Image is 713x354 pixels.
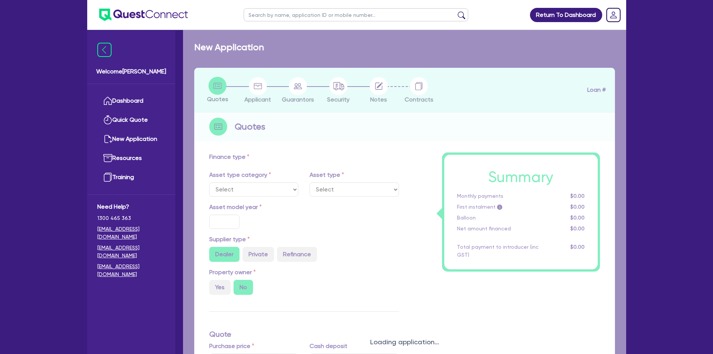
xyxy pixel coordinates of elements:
img: quest-connect-logo-blue [99,9,188,21]
a: Training [97,168,165,187]
span: Need Help? [97,202,165,211]
a: Return To Dashboard [530,8,602,22]
img: icon-menu-close [97,43,112,57]
img: resources [103,154,112,163]
a: [EMAIL_ADDRESS][DOMAIN_NAME] [97,244,165,260]
a: Resources [97,149,165,168]
div: Loading application... [183,337,626,347]
input: Search by name, application ID or mobile number... [244,8,468,21]
a: Dropdown toggle [604,5,623,25]
img: training [103,173,112,182]
a: [EMAIL_ADDRESS][DOMAIN_NAME] [97,263,165,278]
a: Quick Quote [97,111,165,130]
a: New Application [97,130,165,149]
img: new-application [103,134,112,143]
a: [EMAIL_ADDRESS][DOMAIN_NAME] [97,225,165,241]
a: Dashboard [97,91,165,111]
span: Welcome [PERSON_NAME] [96,67,166,76]
img: quick-quote [103,115,112,124]
span: 1300 465 363 [97,214,165,222]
